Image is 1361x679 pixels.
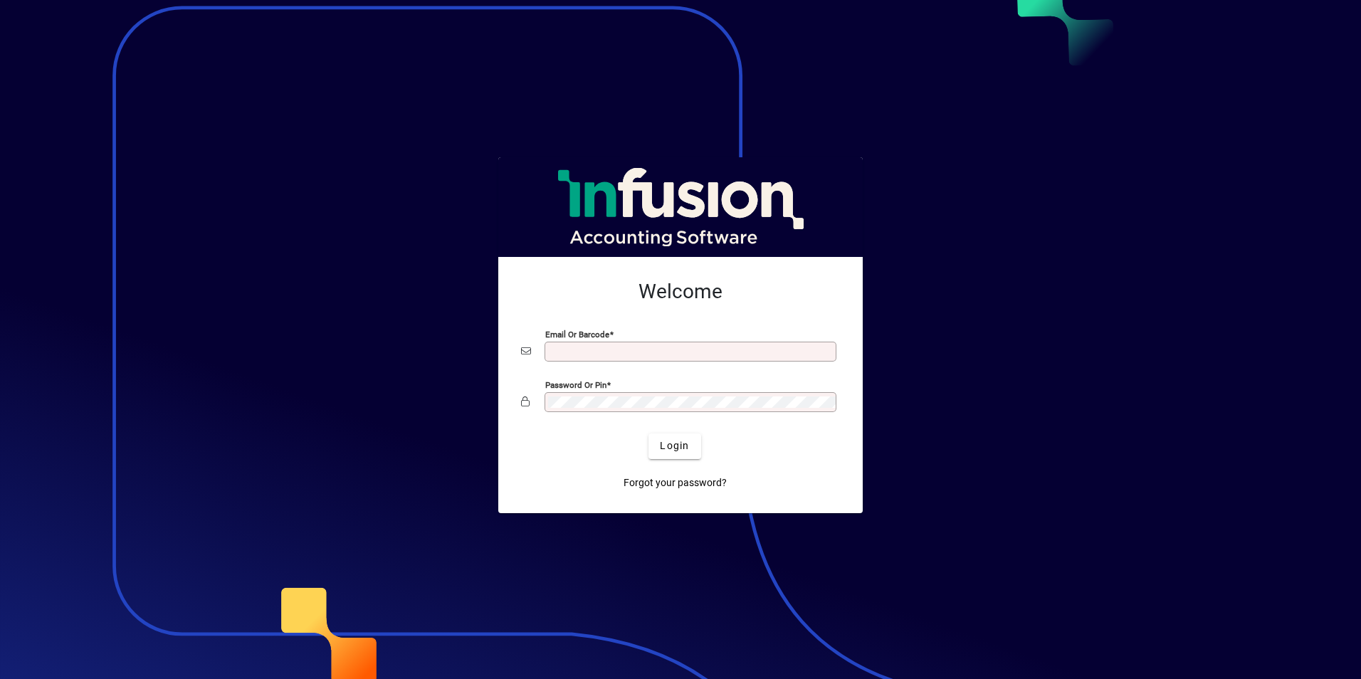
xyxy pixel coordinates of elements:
h2: Welcome [521,280,840,304]
mat-label: Password or Pin [545,379,606,389]
span: Login [660,438,689,453]
mat-label: Email or Barcode [545,329,609,339]
button: Login [648,433,700,459]
a: Forgot your password? [618,470,732,496]
span: Forgot your password? [624,475,727,490]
